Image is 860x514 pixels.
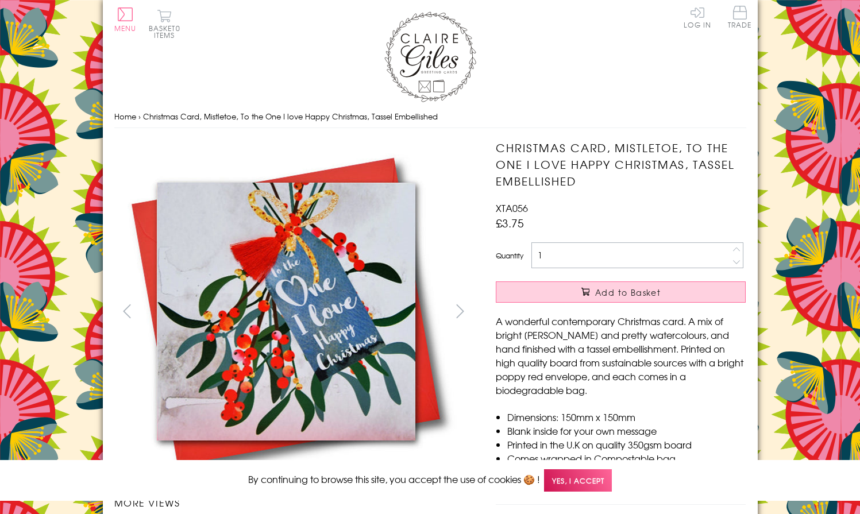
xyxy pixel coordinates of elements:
span: Christmas Card, Mistletoe, To the One I love Happy Christmas, Tassel Embellished [143,111,438,122]
nav: breadcrumbs [114,105,746,129]
span: › [138,111,141,122]
img: Christmas Card, Mistletoe, To the One I love Happy Christmas, Tassel Embellished [473,140,817,484]
img: Christmas Card, Mistletoe, To the One I love Happy Christmas, Tassel Embellished [114,140,458,484]
button: Menu [114,7,137,32]
span: 0 items [154,23,180,40]
a: Trade [728,6,752,30]
span: XTA056 [496,201,528,215]
span: Menu [114,23,137,33]
span: Yes, I accept [544,469,612,492]
img: Claire Giles Greetings Cards [384,11,476,102]
li: Comes wrapped in Compostable bag [507,451,746,465]
button: Basket0 items [149,9,180,38]
p: A wonderful contemporary Christmas card. A mix of bright [PERSON_NAME] and pretty watercolours, a... [496,314,746,397]
span: £3.75 [496,215,524,231]
a: Home [114,111,136,122]
span: Trade [728,6,752,28]
li: Dimensions: 150mm x 150mm [507,410,746,424]
li: Blank inside for your own message [507,424,746,438]
li: Printed in the U.K on quality 350gsm board [507,438,746,451]
button: Add to Basket [496,281,746,303]
h1: Christmas Card, Mistletoe, To the One I love Happy Christmas, Tassel Embellished [496,140,746,189]
a: Log In [684,6,711,28]
button: prev [114,298,140,324]
span: Add to Basket [595,287,661,298]
button: next [447,298,473,324]
h3: More views [114,496,473,509]
label: Quantity [496,250,523,261]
